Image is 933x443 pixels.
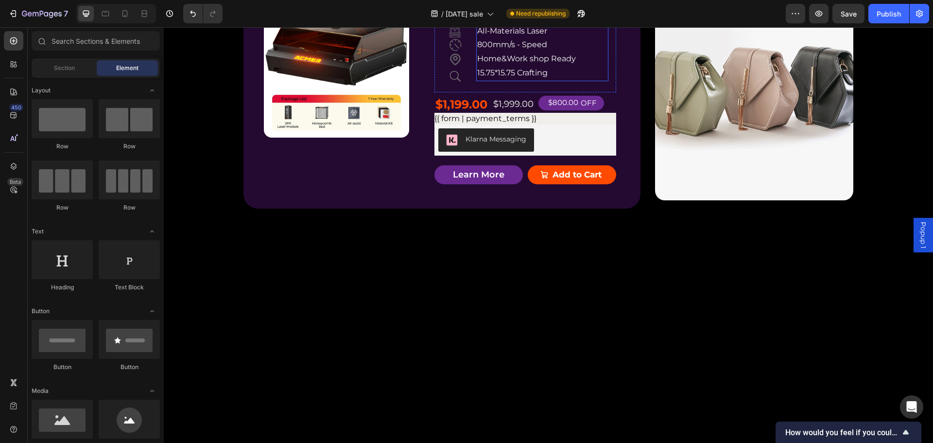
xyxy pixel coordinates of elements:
div: Beta [7,178,23,186]
div: Row [99,142,160,151]
div: Row [32,142,93,151]
div: Row [32,203,93,212]
span: Layout [32,86,51,95]
span: Element [116,64,138,72]
span: Media [32,387,49,395]
div: 450 [9,104,23,111]
div: OFF [415,70,434,82]
span: Toggle open [144,383,160,399]
button: Show survey - How would you feel if you could no longer use GemPages? [785,426,912,438]
div: $1,999.00 [328,71,371,84]
input: Search Sections & Elements [32,31,160,51]
span: Popup 1 [755,195,764,221]
div: {{ form | payment_terms }} [271,86,452,97]
span: Toggle open [144,224,160,239]
button: 7 [4,4,72,23]
div: $1,199.00 [271,69,325,86]
div: Row [99,203,160,212]
div: Open Intercom Messenger [900,395,923,419]
div: Button [32,363,93,372]
span: Toggle open [144,303,160,319]
span: Save [841,10,857,18]
span: Section [54,64,75,72]
span: Learn more [289,140,341,155]
button: Klarna Messaging [275,101,370,124]
button: Add to Cart [364,138,452,157]
iframe: Design area [164,27,933,443]
div: Klarna Messaging [302,107,363,117]
span: Need republishing [516,9,566,18]
button: Publish [868,4,909,23]
div: Publish [877,9,901,19]
span: How would you feel if you could no longer use GemPages? [785,428,900,437]
p: Home&Work shop Ready [313,25,443,39]
p: 15.75*15.75 Crafting [313,39,443,53]
div: Text Block [99,283,160,292]
div: Heading [32,283,93,292]
div: Undo/Redo [183,4,223,23]
span: [DATE] sale [446,9,483,19]
p: 7 [64,8,68,19]
span: Button [32,307,50,316]
span: Text [32,227,44,236]
div: $800.00 [383,70,415,81]
button: Save [832,4,864,23]
button: <span style="font-size:18px;">Learn more</span> [271,138,359,157]
p: 800mm/s - Speed [313,11,443,25]
div: Add to Cart [389,140,438,155]
span: / [441,9,444,19]
div: Button [99,363,160,372]
img: CKSe1sH0lu8CEAE=.png [282,107,294,119]
span: Toggle open [144,83,160,98]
